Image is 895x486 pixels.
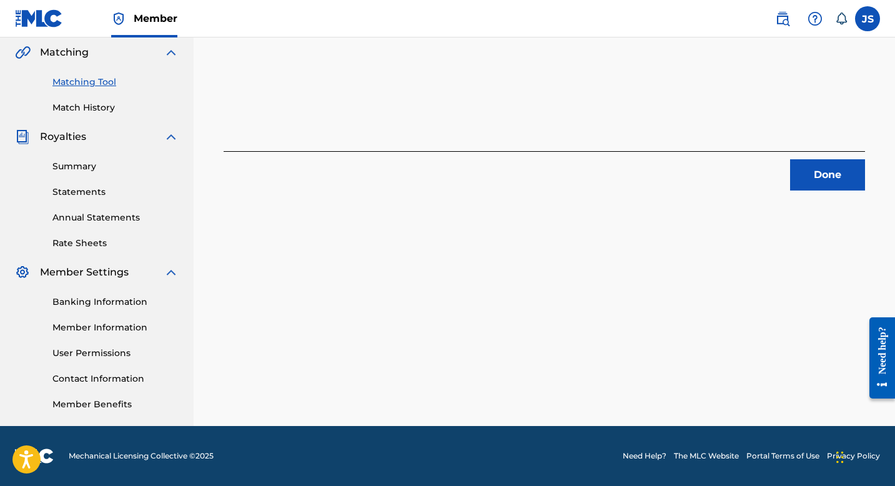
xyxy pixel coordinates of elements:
[770,6,795,31] a: Public Search
[52,237,179,250] a: Rate Sheets
[164,265,179,280] img: expand
[835,12,848,25] div: Notifications
[860,308,895,409] iframe: Resource Center
[52,295,179,309] a: Banking Information
[40,265,129,280] span: Member Settings
[52,186,179,199] a: Statements
[52,101,179,114] a: Match History
[52,372,179,385] a: Contact Information
[15,265,30,280] img: Member Settings
[15,45,31,60] img: Matching
[803,6,828,31] div: Help
[15,449,54,464] img: logo
[836,439,844,476] div: Arrastrar
[52,76,179,89] a: Matching Tool
[52,398,179,411] a: Member Benefits
[40,45,89,60] span: Matching
[833,426,895,486] iframe: Chat Widget
[674,450,739,462] a: The MLC Website
[52,347,179,360] a: User Permissions
[833,426,895,486] div: Widget de chat
[111,11,126,26] img: Top Rightsholder
[623,450,666,462] a: Need Help?
[775,11,790,26] img: search
[790,159,865,191] button: Done
[40,129,86,144] span: Royalties
[164,129,179,144] img: expand
[52,211,179,224] a: Annual Statements
[827,450,880,462] a: Privacy Policy
[746,450,819,462] a: Portal Terms of Use
[855,6,880,31] div: User Menu
[15,9,63,27] img: MLC Logo
[69,450,214,462] span: Mechanical Licensing Collective © 2025
[52,321,179,334] a: Member Information
[808,11,823,26] img: help
[134,11,177,26] span: Member
[164,45,179,60] img: expand
[52,160,179,173] a: Summary
[15,129,30,144] img: Royalties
